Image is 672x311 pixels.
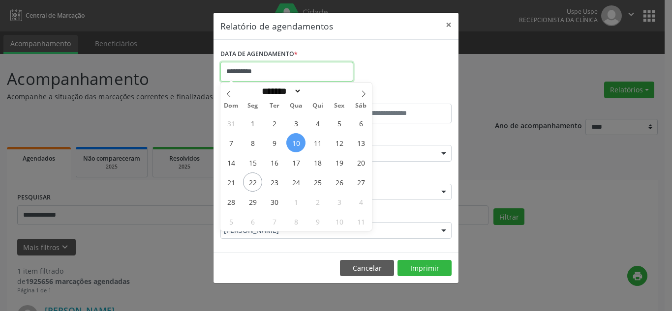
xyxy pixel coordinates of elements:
button: Cancelar [340,260,394,277]
span: Setembro 30, 2025 [265,192,284,211]
span: Setembro 2, 2025 [265,113,284,133]
span: Setembro 23, 2025 [265,172,284,192]
span: Outubro 10, 2025 [330,212,349,231]
span: Qua [285,103,307,109]
input: Year [302,86,334,96]
span: Setembro 19, 2025 [330,153,349,172]
h5: Relatório de agendamentos [220,20,333,32]
span: Setembro 15, 2025 [243,153,262,172]
span: Sex [329,103,350,109]
span: Setembro 3, 2025 [286,113,305,133]
span: Setembro 8, 2025 [243,133,262,152]
span: Qui [307,103,329,109]
span: Setembro 29, 2025 [243,192,262,211]
button: Imprimir [397,260,452,277]
span: Outubro 8, 2025 [286,212,305,231]
span: Setembro 21, 2025 [221,172,241,192]
span: Setembro 28, 2025 [221,192,241,211]
span: Outubro 11, 2025 [351,212,370,231]
span: Setembro 10, 2025 [286,133,305,152]
span: Setembro 26, 2025 [330,172,349,192]
span: Sáb [350,103,372,109]
span: Outubro 7, 2025 [265,212,284,231]
span: Setembro 12, 2025 [330,133,349,152]
span: Setembro 14, 2025 [221,153,241,172]
span: Outubro 5, 2025 [221,212,241,231]
span: Outubro 6, 2025 [243,212,262,231]
span: Setembro 7, 2025 [221,133,241,152]
label: DATA DE AGENDAMENTO [220,47,298,62]
span: Setembro 18, 2025 [308,153,327,172]
button: Close [439,13,458,37]
span: Outubro 2, 2025 [308,192,327,211]
span: Setembro 1, 2025 [243,113,262,133]
span: Setembro 13, 2025 [351,133,370,152]
span: Outubro 4, 2025 [351,192,370,211]
span: Setembro 24, 2025 [286,172,305,192]
span: Seg [242,103,264,109]
span: Setembro 9, 2025 [265,133,284,152]
span: Setembro 17, 2025 [286,153,305,172]
span: Outubro 9, 2025 [308,212,327,231]
span: Setembro 27, 2025 [351,172,370,192]
span: Setembro 22, 2025 [243,172,262,192]
span: Setembro 5, 2025 [330,113,349,133]
span: Setembro 11, 2025 [308,133,327,152]
span: Agosto 31, 2025 [221,113,241,133]
span: Outubro 1, 2025 [286,192,305,211]
span: Ter [264,103,285,109]
span: Dom [220,103,242,109]
span: Setembro 20, 2025 [351,153,370,172]
select: Month [258,86,302,96]
span: Setembro 25, 2025 [308,172,327,192]
span: Setembro 6, 2025 [351,113,370,133]
label: ATÉ [338,88,452,104]
span: Setembro 16, 2025 [265,153,284,172]
span: Outubro 3, 2025 [330,192,349,211]
span: Setembro 4, 2025 [308,113,327,133]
